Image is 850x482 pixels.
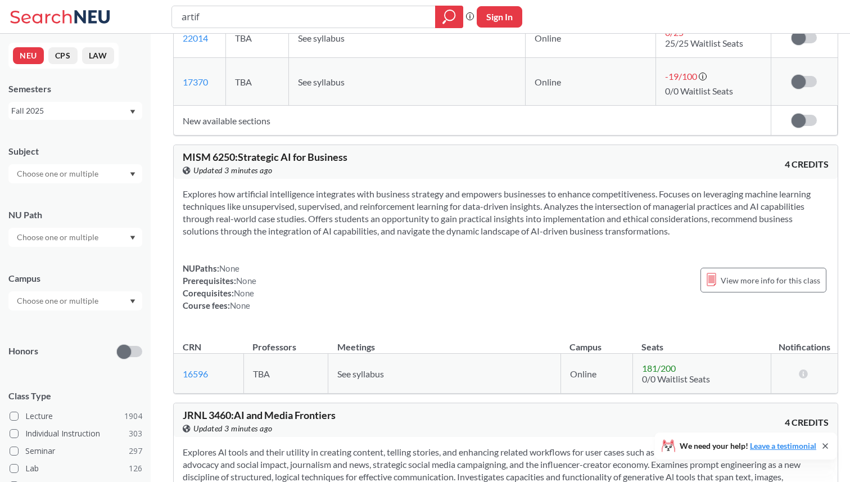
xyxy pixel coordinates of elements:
button: NEU [13,47,44,64]
div: Subject [8,145,142,157]
span: JRNL 3460 : AI and Media Frontiers [183,409,336,421]
label: Lab [10,461,142,476]
div: Campus [8,272,142,285]
span: None [236,276,256,286]
div: Dropdown arrow [8,228,142,247]
a: 17370 [183,76,208,87]
span: Updated 3 minutes ago [193,422,273,435]
th: Meetings [328,330,560,354]
p: Honors [8,345,38,358]
div: Fall 2025Dropdown arrow [8,102,142,120]
td: New available sections [174,106,771,136]
span: Class Type [8,390,142,402]
span: View more info for this class [721,273,820,287]
span: None [230,300,250,310]
svg: Dropdown arrow [130,236,135,240]
span: 181 / 200 [642,363,676,373]
input: Choose one or multiple [11,294,106,308]
span: 1904 [124,410,142,422]
span: 4 CREDITS [785,158,829,170]
td: TBA [225,18,288,58]
td: Online [526,58,656,106]
div: NU Path [8,209,142,221]
span: 25/25 Waitlist Seats [665,38,743,48]
svg: Dropdown arrow [130,172,135,177]
div: Dropdown arrow [8,291,142,310]
section: Explores how artificial intelligence integrates with business strategy and empowers businesses to... [183,188,829,237]
th: Seats [632,330,771,354]
a: 22014 [183,33,208,43]
span: MISM 6250 : Strategic AI for Business [183,151,347,163]
span: 4 CREDITS [785,416,829,429]
td: Online [560,354,632,394]
th: Campus [560,330,632,354]
td: TBA [225,58,288,106]
th: Professors [243,330,328,354]
button: Sign In [477,6,522,28]
div: magnifying glass [435,6,463,28]
span: See syllabus [298,76,345,87]
span: 297 [129,445,142,457]
span: Updated 3 minutes ago [193,164,273,177]
span: We need your help! [680,442,816,450]
div: Semesters [8,83,142,95]
button: LAW [82,47,114,64]
input: Choose one or multiple [11,167,106,181]
a: 16596 [183,368,208,379]
svg: Dropdown arrow [130,110,135,114]
span: See syllabus [298,33,345,43]
span: 0/0 Waitlist Seats [665,85,733,96]
td: Online [526,18,656,58]
div: Fall 2025 [11,105,129,117]
td: TBA [243,354,328,394]
div: Dropdown arrow [8,164,142,183]
span: None [234,288,254,298]
input: Choose one or multiple [11,231,106,244]
button: CPS [48,47,78,64]
div: CRN [183,341,201,353]
span: 126 [129,462,142,475]
a: Leave a testimonial [750,441,816,451]
span: See syllabus [337,368,384,379]
th: Notifications [771,330,838,354]
label: Seminar [10,444,142,458]
label: Lecture [10,409,142,424]
span: None [219,263,239,273]
svg: magnifying glass [442,9,456,25]
input: Class, professor, course number, "phrase" [180,7,427,26]
span: -19 / 100 [665,71,697,82]
span: 0/0 Waitlist Seats [642,373,710,384]
label: Individual Instruction [10,426,142,441]
div: NUPaths: Prerequisites: Corequisites: Course fees: [183,262,256,312]
span: 303 [129,427,142,440]
svg: Dropdown arrow [130,299,135,304]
